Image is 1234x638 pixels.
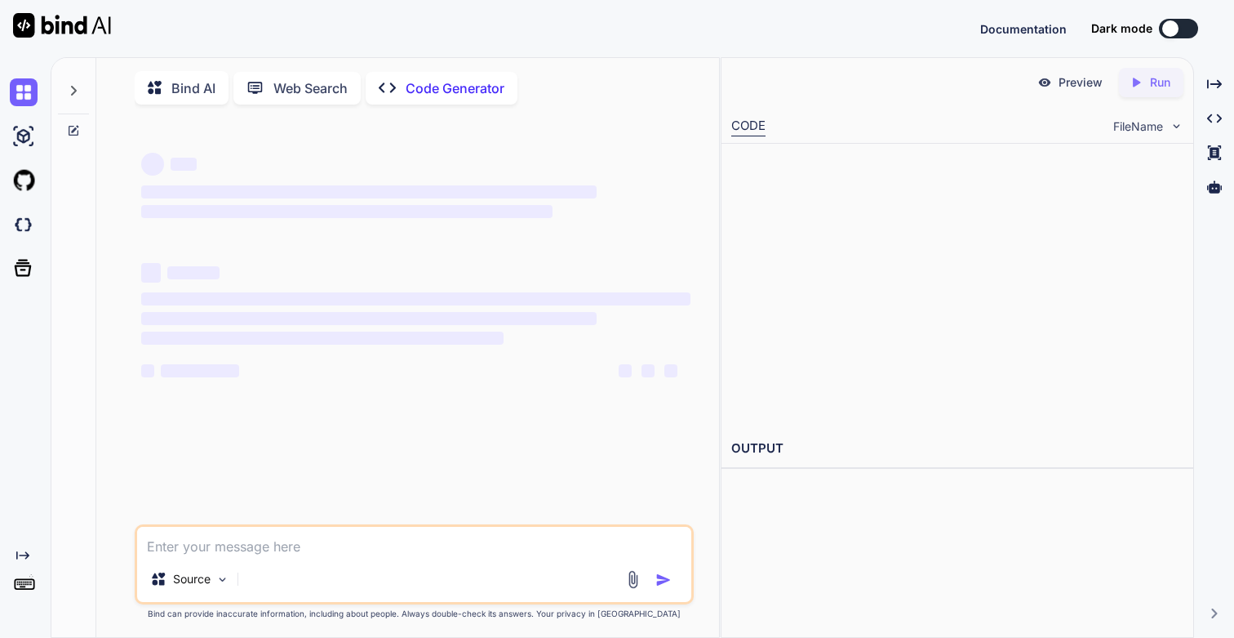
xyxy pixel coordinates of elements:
[13,13,111,38] img: Bind AI
[167,266,220,279] span: ‌
[141,205,553,218] span: ‌
[273,78,348,98] p: Web Search
[721,430,1193,468] h2: OUTPUT
[173,571,211,587] p: Source
[624,570,642,589] img: attachment
[1059,74,1103,91] p: Preview
[10,167,38,194] img: githubLight
[215,573,229,587] img: Pick Models
[141,332,504,345] span: ‌
[731,117,766,136] div: CODE
[1170,119,1183,133] img: chevron down
[655,572,672,588] img: icon
[141,312,597,325] span: ‌
[1037,75,1052,90] img: preview
[10,211,38,239] img: darkCloudIdeIcon
[171,78,215,98] p: Bind AI
[619,364,632,377] span: ‌
[141,153,164,176] span: ‌
[10,123,38,150] img: ai-studio
[141,185,597,199] span: ‌
[161,364,239,377] span: ‌
[171,158,197,171] span: ‌
[141,292,690,306] span: ‌
[406,78,504,98] p: Code Generator
[664,364,677,377] span: ‌
[980,22,1067,36] span: Documentation
[141,263,161,283] span: ‌
[135,608,693,620] p: Bind can provide inaccurate information, including about people. Always double-check its answers....
[641,364,655,377] span: ‌
[1113,118,1163,135] span: FileName
[980,20,1067,38] button: Documentation
[10,78,38,106] img: chat
[1150,74,1170,91] p: Run
[141,364,154,377] span: ‌
[1091,20,1152,37] span: Dark mode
